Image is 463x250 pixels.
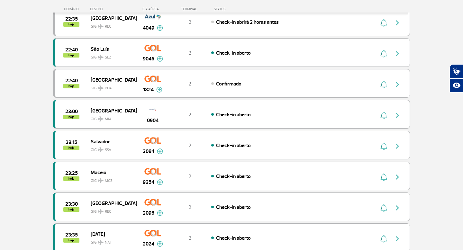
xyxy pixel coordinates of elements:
span: 1824 [143,86,154,94]
img: seta-direita-painel-voo.svg [394,235,401,243]
img: mais-info-painel-voo.svg [156,87,162,93]
span: 2025-09-30 23:30:00 [65,202,78,206]
span: GIG [91,144,132,153]
span: 2 [188,50,191,56]
span: GIG [91,82,132,91]
img: mais-info-painel-voo.svg [157,25,163,31]
span: 2025-09-30 23:00:00 [65,109,78,114]
img: seta-direita-painel-voo.svg [394,112,401,119]
span: 2025-09-30 23:35:00 [65,233,78,237]
div: TERMINAL [169,7,211,11]
span: 0904 [147,117,159,124]
img: mais-info-painel-voo.svg [157,56,163,62]
img: sino-painel-voo.svg [380,81,387,88]
span: Check-in aberto [216,112,251,118]
img: destiny_airplane.svg [98,116,104,121]
span: GIG [91,236,132,246]
span: São Luís [91,45,132,53]
img: seta-direita-painel-voo.svg [394,81,401,88]
span: 2 [188,204,191,210]
span: Confirmado [216,81,241,87]
span: hoje [63,176,79,181]
span: GIG [91,51,132,60]
span: 2025-09-30 23:25:00 [65,171,78,175]
span: hoje [63,53,79,58]
img: seta-direita-painel-voo.svg [394,19,401,27]
span: REC [105,24,111,30]
img: destiny_airplane.svg [98,55,104,60]
img: destiny_airplane.svg [98,209,104,214]
span: 9354 [143,178,154,186]
span: GIG [91,205,132,215]
img: destiny_airplane.svg [98,85,104,91]
span: POA [105,85,112,91]
img: destiny_airplane.svg [98,147,104,152]
div: HORÁRIO [55,7,90,11]
span: 2 [188,173,191,180]
span: Check-in aberto [216,204,251,210]
span: [GEOGRAPHIC_DATA] [91,106,132,115]
span: hoje [63,22,79,27]
span: 2 [188,112,191,118]
span: [DATE] [91,230,132,238]
div: CIA AÉREA [137,7,169,11]
span: REC [105,209,111,215]
span: 2 [188,81,191,87]
img: sino-painel-voo.svg [380,173,387,181]
span: Check-in aberto [216,173,251,180]
img: sino-painel-voo.svg [380,142,387,150]
img: destiny_airplane.svg [98,24,104,29]
button: Abrir tradutor de língua de sinais. [449,64,463,78]
img: sino-painel-voo.svg [380,112,387,119]
img: seta-direita-painel-voo.svg [394,173,401,181]
span: NAT [105,240,112,246]
span: MCZ [105,178,113,184]
span: hoje [63,115,79,119]
img: destiny_airplane.svg [98,240,104,245]
span: hoje [63,238,79,243]
img: mais-info-painel-voo.svg [157,148,163,154]
div: STATUS [211,7,263,11]
img: destiny_airplane.svg [98,178,104,183]
span: [GEOGRAPHIC_DATA] [91,76,132,84]
span: 4049 [143,24,154,32]
span: Maceió [91,168,132,176]
span: 2084 [143,147,154,155]
span: 2025-09-30 22:40:00 [65,78,78,83]
span: hoje [63,146,79,150]
img: seta-direita-painel-voo.svg [394,142,401,150]
div: Plugin de acessibilidade da Hand Talk. [449,64,463,93]
span: [GEOGRAPHIC_DATA] [91,199,132,207]
img: sino-painel-voo.svg [380,50,387,58]
button: Abrir recursos assistivos. [449,78,463,93]
span: hoje [63,84,79,88]
span: 2 [188,142,191,149]
span: 2024 [143,240,154,248]
img: sino-painel-voo.svg [380,19,387,27]
span: 9046 [143,55,154,63]
img: sino-painel-voo.svg [380,204,387,212]
span: SLZ [105,55,111,60]
span: Check-in aberto [216,142,251,149]
span: SSA [105,147,111,153]
span: [GEOGRAPHIC_DATA] [91,14,132,22]
span: Check-in aberto [216,235,251,241]
span: GIG [91,113,132,122]
img: mais-info-painel-voo.svg [157,210,163,216]
span: 2096 [143,209,154,217]
span: 2025-09-30 23:15:00 [66,140,77,145]
span: Check-in aberto [216,50,251,56]
span: 2025-09-30 22:40:00 [65,48,78,52]
img: seta-direita-painel-voo.svg [394,50,401,58]
img: mais-info-painel-voo.svg [157,241,163,247]
span: GIG [91,174,132,184]
span: GIG [91,20,132,30]
div: DESTINO [90,7,137,11]
span: 2 [188,235,191,241]
span: MIA [105,116,112,122]
span: Salvador [91,137,132,146]
img: mais-info-painel-voo.svg [157,179,163,185]
img: sino-painel-voo.svg [380,235,387,243]
img: seta-direita-painel-voo.svg [394,204,401,212]
span: 2 [188,19,191,25]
